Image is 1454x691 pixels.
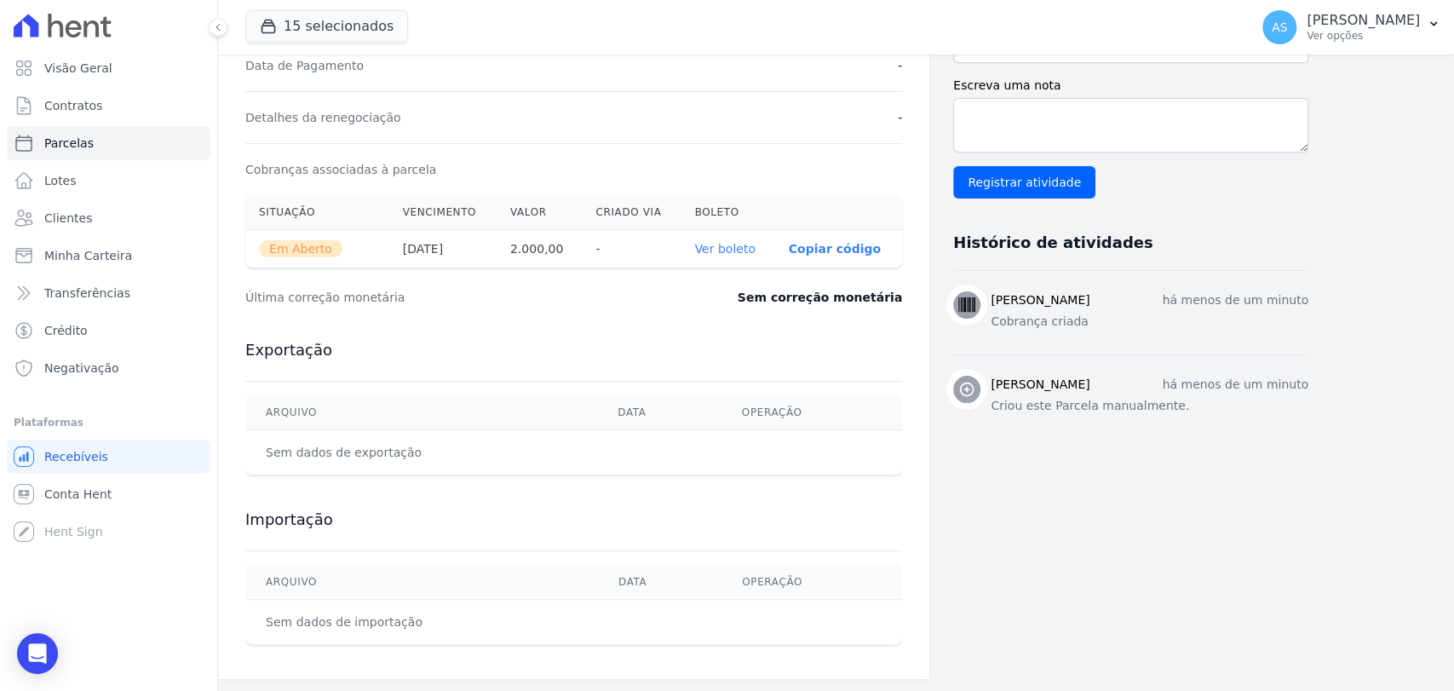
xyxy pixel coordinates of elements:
dd: - [898,57,902,74]
a: Clientes [7,201,210,235]
span: Conta Hent [44,486,112,503]
a: Crédito [7,314,210,348]
a: Ver boleto [694,242,755,256]
th: Boleto [681,195,774,230]
dd: - [898,109,902,126]
p: Ver opções [1307,29,1420,43]
div: Open Intercom Messenger [17,633,58,674]
th: Valor [497,195,583,230]
button: AS [PERSON_NAME] Ver opções [1249,3,1454,51]
h3: Exportação [245,340,902,360]
a: Transferências [7,276,210,310]
span: Em Aberto [259,240,342,257]
a: Lotes [7,164,210,198]
th: 2.000,00 [497,230,583,268]
p: [PERSON_NAME] [1307,12,1420,29]
span: Parcelas [44,135,94,152]
label: Escreva uma nota [953,77,1308,95]
th: Operação [721,395,902,430]
th: Vencimento [389,195,497,230]
h3: Importação [245,510,902,530]
button: Copiar código [789,242,881,256]
p: Criou este Parcela manualmente. [991,397,1308,415]
span: Visão Geral [44,60,112,77]
a: Conta Hent [7,477,210,511]
dt: Detalhes da renegociação [245,109,401,126]
span: Recebíveis [44,448,108,465]
span: AS [1272,21,1287,33]
th: Data [597,395,721,430]
td: Sem dados de exportação [245,430,597,475]
span: Contratos [44,97,102,114]
a: Parcelas [7,126,210,160]
th: [DATE] [389,230,497,268]
dt: Cobranças associadas à parcela [245,161,436,178]
th: Arquivo [245,565,598,600]
dd: Sem correção monetária [738,289,902,306]
dt: Última correção monetária [245,289,634,306]
a: Contratos [7,89,210,123]
a: Visão Geral [7,51,210,85]
h3: Histórico de atividades [953,233,1152,253]
a: Minha Carteira [7,239,210,273]
td: Sem dados de importação [245,600,598,645]
p: Cobrança criada [991,313,1308,331]
span: Minha Carteira [44,247,132,264]
div: Plataformas [14,412,204,433]
h3: [PERSON_NAME] [991,291,1089,309]
a: Negativação [7,351,210,385]
th: - [582,230,681,268]
th: Operação [721,565,902,600]
span: Clientes [44,210,92,227]
p: há menos de um minuto [1162,376,1308,394]
button: 15 selecionados [245,10,408,43]
th: Arquivo [245,395,597,430]
th: Situação [245,195,389,230]
span: Transferências [44,285,130,302]
th: Data [598,565,721,600]
p: há menos de um minuto [1162,291,1308,309]
span: Lotes [44,172,77,189]
h3: [PERSON_NAME] [991,376,1089,394]
input: Registrar atividade [953,166,1095,199]
dt: Data de Pagamento [245,57,364,74]
a: Recebíveis [7,440,210,474]
span: Negativação [44,360,119,377]
th: Criado via [582,195,681,230]
span: Crédito [44,322,88,339]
